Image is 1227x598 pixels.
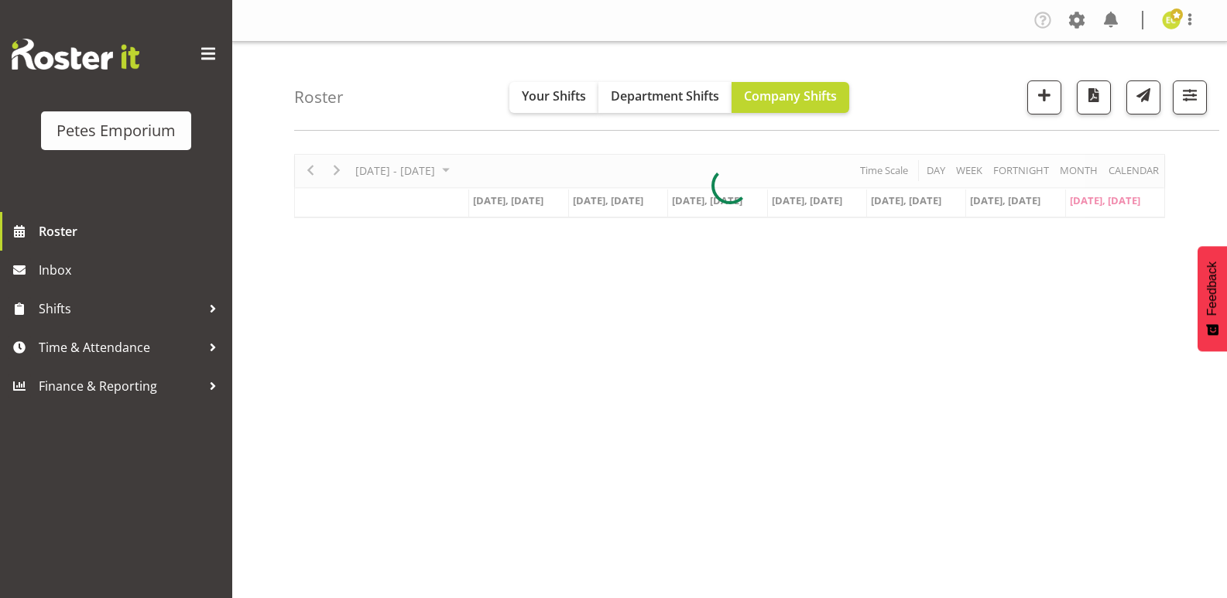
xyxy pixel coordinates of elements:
[1205,261,1219,316] span: Feedback
[39,297,201,320] span: Shifts
[509,82,598,113] button: Your Shifts
[39,336,201,359] span: Time & Attendance
[1162,11,1181,29] img: emma-croft7499.jpg
[611,87,719,104] span: Department Shifts
[39,374,201,398] span: Finance & Reporting
[1173,80,1207,114] button: Filter Shifts
[744,87,837,104] span: Company Shifts
[598,82,732,113] button: Department Shifts
[522,87,586,104] span: Your Shifts
[39,220,224,243] span: Roster
[732,82,849,113] button: Company Shifts
[1126,80,1160,114] button: Send a list of all shifts for the selected filtered period to all rostered employees.
[57,119,176,142] div: Petes Emporium
[1198,246,1227,351] button: Feedback - Show survey
[39,258,224,282] span: Inbox
[12,39,139,70] img: Rosterit website logo
[294,88,344,106] h4: Roster
[1027,80,1061,114] button: Add a new shift
[1077,80,1111,114] button: Download a PDF of the roster according to the set date range.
